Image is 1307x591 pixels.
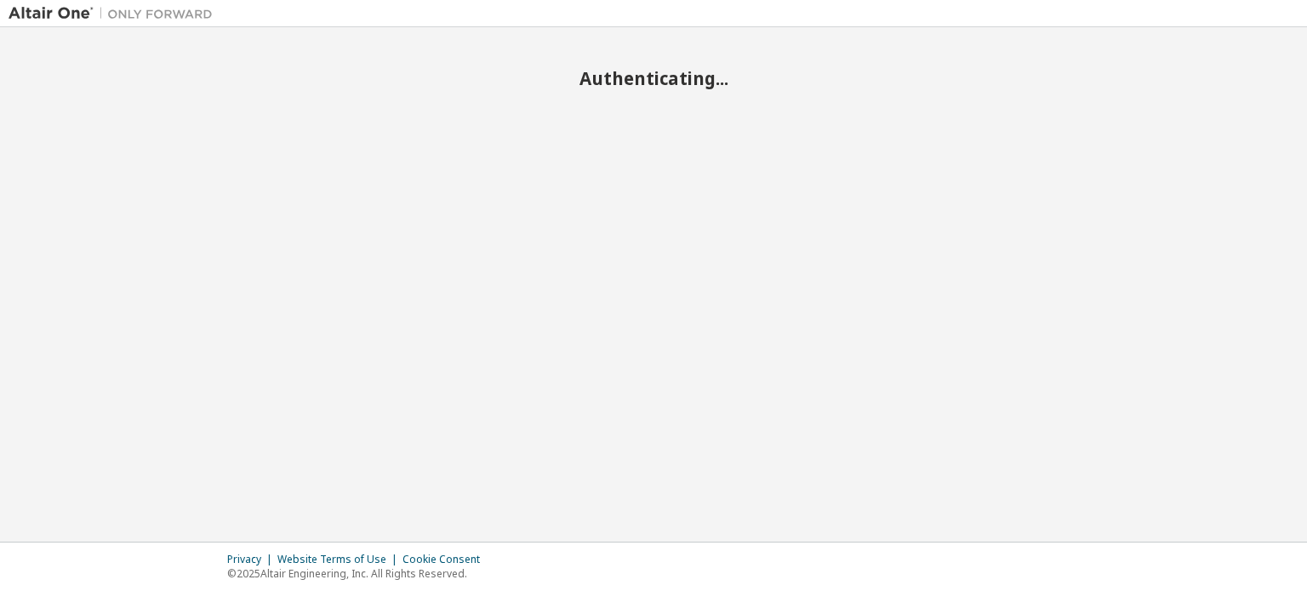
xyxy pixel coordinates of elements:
[277,553,402,566] div: Website Terms of Use
[227,553,277,566] div: Privacy
[9,67,1298,89] h2: Authenticating...
[227,566,490,581] p: © 2025 Altair Engineering, Inc. All Rights Reserved.
[9,5,221,22] img: Altair One
[402,553,490,566] div: Cookie Consent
